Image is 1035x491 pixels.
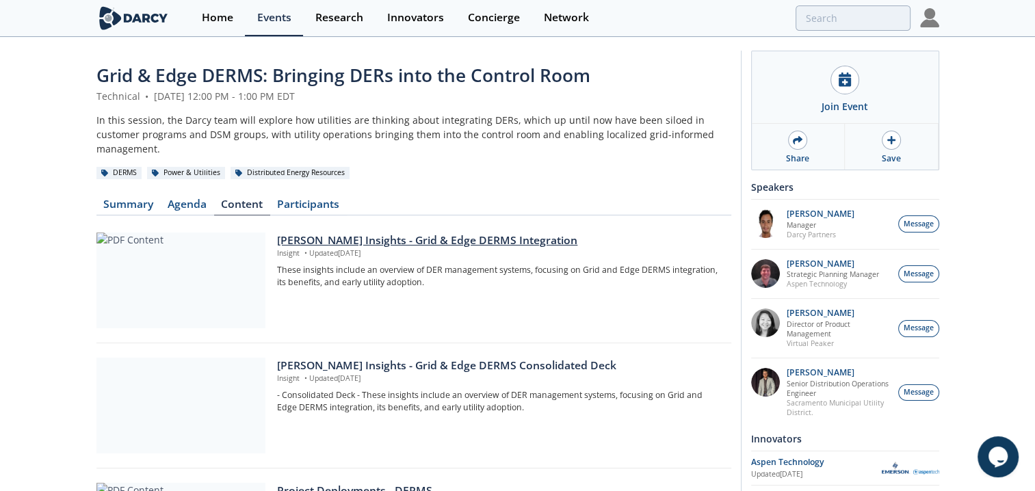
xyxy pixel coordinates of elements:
[898,215,939,233] button: Message
[751,427,939,451] div: Innovators
[96,89,731,103] div: Technical [DATE] 12:00 PM - 1:00 PM EDT
[257,12,291,23] div: Events
[96,63,590,88] span: Grid & Edge DERMS: Bringing DERs into the Control Room
[96,6,171,30] img: logo-wide.svg
[277,389,721,414] p: - Consolidated Deck - These insights include an overview of DER management systems, focusing on G...
[898,384,939,401] button: Message
[544,12,589,23] div: Network
[96,167,142,179] div: DERMS
[882,152,901,165] div: Save
[904,219,934,230] span: Message
[147,167,226,179] div: Power & Utilities
[787,368,891,377] p: [PERSON_NAME]
[787,220,854,230] p: Manager
[387,12,444,23] div: Innovators
[270,199,347,215] a: Participants
[231,167,350,179] div: Distributed Energy Resources
[882,462,939,475] img: Aspen Technology
[898,320,939,337] button: Message
[277,233,721,249] div: [PERSON_NAME] Insights - Grid & Edge DERMS Integration
[468,12,520,23] div: Concierge
[277,248,721,259] p: Insight Updated [DATE]
[277,358,721,374] div: [PERSON_NAME] Insights - Grid & Edge DERMS Consolidated Deck
[787,339,891,348] p: Virtual Peaker
[751,259,780,288] img: accc9a8e-a9c1-4d58-ae37-132228efcf55
[277,264,721,289] p: These insights include an overview of DER management systems, focusing on Grid and Edge DERMS int...
[202,12,233,23] div: Home
[315,12,363,23] div: Research
[822,99,868,114] div: Join Event
[751,175,939,199] div: Speakers
[787,230,854,239] p: Darcy Partners
[786,152,809,165] div: Share
[96,358,731,453] a: PDF Content [PERSON_NAME] Insights - Grid & Edge DERMS Consolidated Deck Insight •Updated[DATE] -...
[96,113,731,156] div: In this session, the Darcy team will explore how utilities are thinking about integrating DERs, w...
[904,387,934,398] span: Message
[751,456,939,480] a: Aspen Technology Updated[DATE] Aspen Technology
[787,398,891,417] p: Sacramento Municipal Utility District.
[904,269,934,280] span: Message
[787,259,879,269] p: [PERSON_NAME]
[787,279,879,289] p: Aspen Technology
[920,8,939,27] img: Profile
[96,233,731,328] a: PDF Content [PERSON_NAME] Insights - Grid & Edge DERMS Integration Insight •Updated[DATE] These i...
[787,209,854,219] p: [PERSON_NAME]
[751,368,780,397] img: 7fca56e2-1683-469f-8840-285a17278393
[302,248,309,258] span: •
[787,269,879,279] p: Strategic Planning Manager
[751,209,780,238] img: vRBZwDRnSTOrB1qTpmXr
[161,199,214,215] a: Agenda
[143,90,151,103] span: •
[904,323,934,334] span: Message
[751,308,780,337] img: 8160f632-77e6-40bd-9ce2-d8c8bb49c0dd
[787,379,891,398] p: Senior Distribution Operations Engineer
[214,199,270,215] a: Content
[796,5,910,31] input: Advanced Search
[898,265,939,282] button: Message
[787,319,891,339] p: Director of Product Management
[751,469,882,480] div: Updated [DATE]
[96,199,161,215] a: Summary
[751,456,882,468] div: Aspen Technology
[787,308,891,318] p: [PERSON_NAME]
[302,373,309,383] span: •
[978,436,1021,477] iframe: chat widget
[277,373,721,384] p: Insight Updated [DATE]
